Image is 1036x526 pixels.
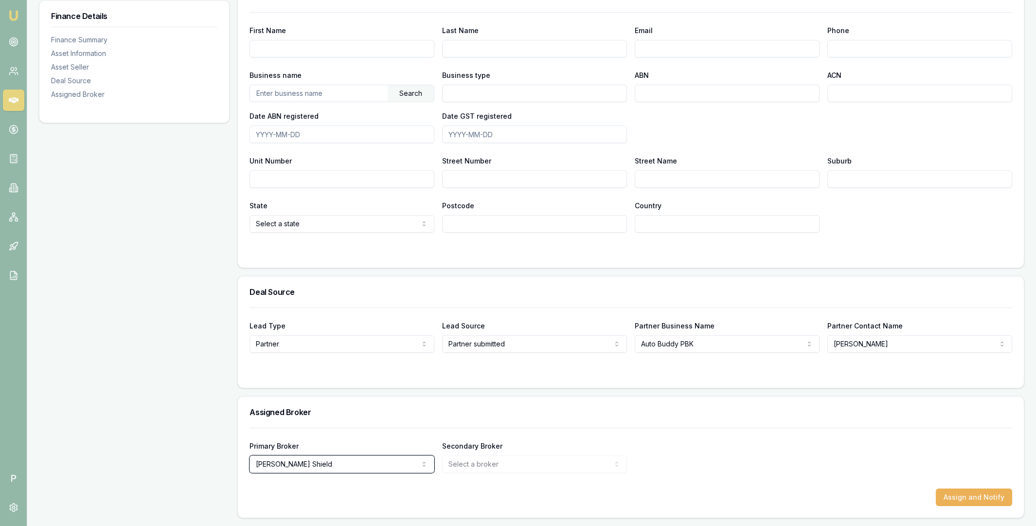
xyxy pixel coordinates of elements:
[51,35,217,45] div: Finance Summary
[442,442,502,450] label: Secondary Broker
[250,85,388,101] input: Enter business name
[827,71,841,79] label: ACN
[250,322,286,330] label: Lead Type
[250,71,302,79] label: Business name
[51,90,217,99] div: Assigned Broker
[250,201,268,210] label: State
[827,322,903,330] label: Partner Contact Name
[827,157,852,165] label: Suburb
[3,468,24,489] span: P
[51,62,217,72] div: Asset Seller
[51,49,217,58] div: Asset Information
[635,26,653,35] label: Email
[442,126,627,143] input: YYYY-MM-DD
[442,26,479,35] label: Last Name
[827,26,849,35] label: Phone
[250,408,1012,416] h3: Assigned Broker
[442,157,491,165] label: Street Number
[250,157,292,165] label: Unit Number
[8,10,19,21] img: emu-icon-u.png
[51,12,217,20] h3: Finance Details
[442,322,485,330] label: Lead Source
[250,112,319,120] label: Date ABN registered
[635,201,661,210] label: Country
[250,126,434,143] input: YYYY-MM-DD
[936,489,1012,506] button: Assign and Notify
[635,71,649,79] label: ABN
[635,157,677,165] label: Street Name
[442,71,490,79] label: Business type
[250,26,286,35] label: First Name
[388,85,434,102] div: Search
[635,322,714,330] label: Partner Business Name
[250,442,299,450] label: Primary Broker
[51,76,217,86] div: Deal Source
[250,288,1012,296] h3: Deal Source
[442,201,474,210] label: Postcode
[442,112,512,120] label: Date GST registered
